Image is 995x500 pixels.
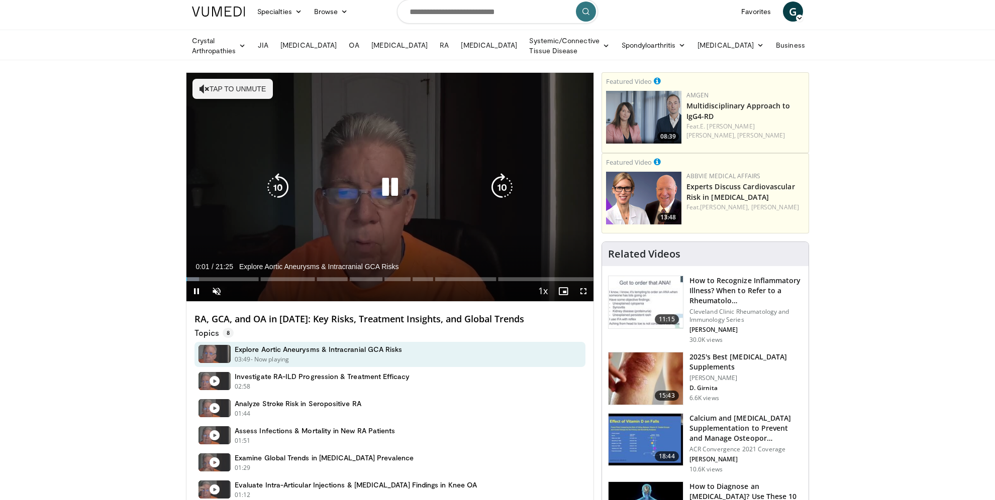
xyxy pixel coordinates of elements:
[609,352,683,405] img: 281e1a3d-dfe2-4a67-894e-a40ffc0c4a99.150x105_q85_crop-smart_upscale.jpg
[212,263,214,271] span: /
[689,326,803,334] p: [PERSON_NAME]
[235,409,251,418] p: 01:44
[616,35,691,55] a: Spondyloarthritis
[751,203,799,211] a: [PERSON_NAME]
[235,480,477,489] h4: Evaluate Intra-Articular Injections & [MEDICAL_DATA] Findings in Knee OA
[606,172,681,224] a: 13:48
[252,35,274,55] a: JIA
[689,445,803,453] p: ACR Convergence 2021 Coverage
[735,2,777,22] a: Favorites
[700,203,749,211] a: [PERSON_NAME],
[689,374,803,382] p: [PERSON_NAME]
[235,436,251,445] p: 01:51
[251,2,308,22] a: Specialties
[691,35,770,55] a: [MEDICAL_DATA]
[608,413,803,473] a: 18:44 Calcium and [MEDICAL_DATA] Supplementation to Prevent and Manage Osteopor… ACR Convergence ...
[686,101,790,121] a: Multidisciplinary Approach to IgG4-RD
[689,276,803,306] h3: How to Recognize Inflammatory Illness? When to Refer to a Rheumatolo…
[686,182,795,202] a: Experts Discuss Cardiovascular Risk in [MEDICAL_DATA]
[235,355,251,364] p: 03:49
[251,355,289,364] p: - Now playing
[657,213,679,222] span: 13:48
[365,35,434,55] a: [MEDICAL_DATA]
[686,122,755,140] a: E. [PERSON_NAME] [PERSON_NAME],
[655,451,679,461] span: 18:44
[689,336,723,344] p: 30.0K views
[770,35,821,55] a: Business
[192,7,245,17] img: VuMedi Logo
[455,35,523,55] a: [MEDICAL_DATA]
[239,262,399,271] span: Explore Aortic Aneurysms & Intracranial GCA Risks
[606,158,652,167] small: Featured Video
[186,36,252,56] a: Crystal Arthropathies
[689,384,803,392] p: D. Girnita
[235,399,361,408] h4: Analyze Stroke Risk in Seropositive RA
[689,352,803,372] h3: 2025's Best [MEDICAL_DATA] Supplements
[523,36,615,56] a: Systemic/Connective Tissue Disease
[689,394,719,402] p: 6.6K views
[608,248,680,260] h4: Related Videos
[606,77,652,86] small: Featured Video
[689,413,803,443] h3: Calcium and [MEDICAL_DATA] Supplementation to Prevent and Manage Osteopor…
[194,328,234,338] p: Topics
[686,172,761,180] a: AbbVie Medical Affairs
[686,203,805,212] div: Feat.
[783,2,803,22] a: G
[308,2,354,22] a: Browse
[186,73,593,302] video-js: Video Player
[192,79,273,99] button: Tap to unmute
[235,426,395,435] h4: Assess Infections & Mortality in New RA Patients
[689,465,723,473] p: 10.6K views
[655,314,679,324] span: 11:15
[216,263,233,271] span: 21:25
[223,328,234,338] span: 8
[235,382,251,391] p: 02:58
[737,131,785,140] a: [PERSON_NAME]
[606,172,681,224] img: bac68d7e-7eb1-429f-a5de-1d3cdceb804d.png.150x105_q85_crop-smart_upscale.png
[235,345,402,354] h4: Explore Aortic Aneurysms & Intracranial GCA Risks
[186,281,207,301] button: Pause
[609,414,683,466] img: b5249f07-17f0-4517-978a-829c763bf3ed.150x105_q85_crop-smart_upscale.jpg
[235,453,414,462] h4: Examine Global Trends in [MEDICAL_DATA] Prevalence
[434,35,455,55] a: RA
[609,276,683,328] img: 5cecf4a9-46a2-4e70-91ad-1322486e7ee4.150x105_q85_crop-smart_upscale.jpg
[186,277,593,281] div: Progress Bar
[235,463,251,472] p: 01:29
[606,91,681,144] img: 04ce378e-5681-464e-a54a-15375da35326.png.150x105_q85_crop-smart_upscale.png
[689,308,803,324] p: Cleveland Clinic Rheumatology and Immunology Series
[533,281,553,301] button: Playback Rate
[655,391,679,401] span: 15:43
[689,455,803,463] p: [PERSON_NAME]
[686,91,709,99] a: Amgen
[274,35,343,55] a: [MEDICAL_DATA]
[553,281,573,301] button: Enable picture-in-picture mode
[343,35,365,55] a: OA
[606,91,681,144] a: 08:39
[573,281,593,301] button: Fullscreen
[235,372,410,381] h4: Investigate RA-ILD Progression & Treatment Efficacy
[195,263,209,271] span: 0:01
[207,281,227,301] button: Unmute
[608,352,803,405] a: 15:43 2025's Best [MEDICAL_DATA] Supplements [PERSON_NAME] D. Girnita 6.6K views
[235,490,251,499] p: 01:12
[608,276,803,344] a: 11:15 How to Recognize Inflammatory Illness? When to Refer to a Rheumatolo… Cleveland Clinic Rheu...
[194,314,585,325] h4: RA, GCA, and OA in [DATE]: Key Risks, Treatment Insights, and Global Trends
[686,122,805,140] div: Feat.
[657,132,679,141] span: 08:39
